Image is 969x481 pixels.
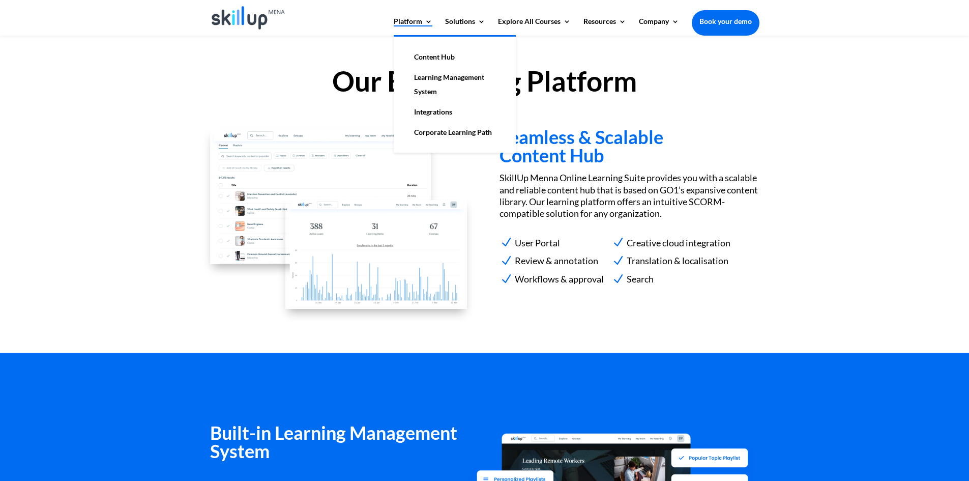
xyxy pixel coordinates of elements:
[15,68,67,77] a: Learn on the go
[285,192,466,304] img: Measure the impact of your L&D initiatives
[15,59,90,68] a: Workflows & journeys
[611,273,624,286] span: N
[210,126,431,263] img: Scalable content hub - SkillUp MENA
[404,122,506,143] a: Corporate Learning Path
[212,6,285,30] img: Skillup Mena
[500,236,512,249] span: N
[512,235,560,251] span: User Portal
[512,253,598,269] span: Review & annotation
[624,235,730,251] span: Creative cloud integration
[512,271,604,287] span: Workflows & approval
[611,254,624,267] span: N
[15,50,98,59] a: Seamless user experience
[4,22,131,49] a: SkillUp’s Advanced E-Learning Platform Provides TheUltimate Digital Learning Experience For Your ...
[404,47,506,67] a: Content Hub
[210,423,469,465] h3: Built-in Learning Management System
[404,67,506,102] a: Learning Management System
[4,4,149,13] div: Outline
[624,271,654,287] span: Search
[639,18,679,35] a: Company
[624,253,728,269] span: Translation & localisation
[498,18,571,35] a: Explore All Courses
[500,273,512,286] span: N
[583,18,626,35] a: Resources
[404,102,506,122] a: Integrations
[500,254,512,267] span: N
[15,13,55,22] a: Back to Top
[800,371,969,481] iframe: Chat Widget
[445,18,485,35] a: Solutions
[500,128,759,169] h3: Seamless & Scalable Content Hub
[210,67,759,100] h2: Our E-Learning Platform
[611,236,624,249] span: N
[500,172,759,220] p: SkillUp Menna Online Learning Suite provides you with a scalable and reliable content hub that is...
[394,18,432,35] a: Platform
[692,10,759,33] a: Book your demo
